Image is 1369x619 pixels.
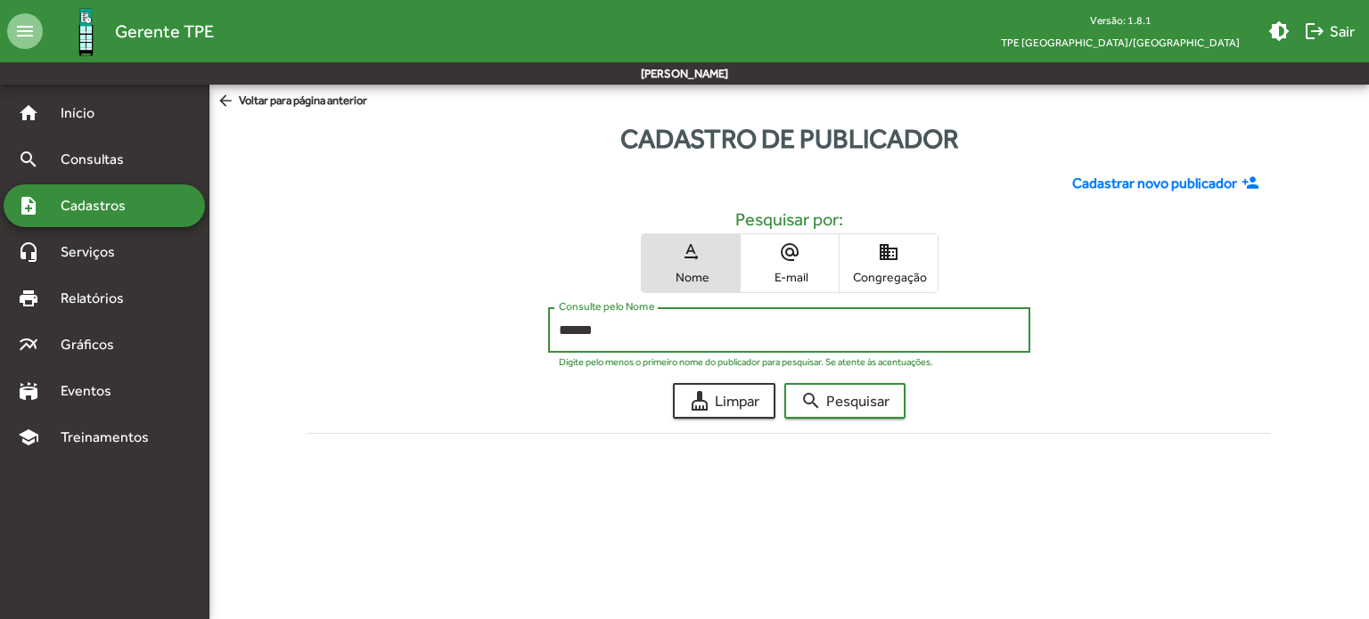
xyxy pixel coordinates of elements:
[800,390,822,411] mat-icon: search
[1304,20,1325,42] mat-icon: logout
[673,383,775,419] button: Limpar
[840,234,938,292] button: Congregação
[1268,20,1290,42] mat-icon: brightness_medium
[987,9,1254,31] div: Versão: 1.8.1
[779,241,800,263] mat-icon: alternate_email
[43,3,214,61] a: Gerente TPE
[1072,173,1237,194] span: Cadastrar novo publicador
[50,334,138,355] span: Gráficos
[322,208,1256,230] h5: Pesquisar por:
[217,92,239,111] mat-icon: arrow_back
[7,13,43,49] mat-icon: menu
[18,149,39,170] mat-icon: search
[50,380,135,402] span: Eventos
[50,102,120,124] span: Início
[18,427,39,448] mat-icon: school
[741,234,839,292] button: E-mail
[646,269,735,285] span: Nome
[987,31,1254,53] span: TPE [GEOGRAPHIC_DATA]/[GEOGRAPHIC_DATA]
[57,3,115,61] img: Logo
[689,385,759,417] span: Limpar
[1242,174,1264,193] mat-icon: person_add
[115,17,214,45] span: Gerente TPE
[18,241,39,263] mat-icon: headset_mic
[878,241,899,263] mat-icon: domain
[642,234,740,292] button: Nome
[209,118,1369,159] div: Cadastro de publicador
[50,427,170,448] span: Treinamentos
[50,288,147,309] span: Relatórios
[18,102,39,124] mat-icon: home
[18,288,39,309] mat-icon: print
[50,149,147,170] span: Consultas
[745,269,834,285] span: E-mail
[784,383,906,419] button: Pesquisar
[800,385,889,417] span: Pesquisar
[217,92,367,111] span: Voltar para página anterior
[18,334,39,355] mat-icon: multiline_chart
[50,195,149,216] span: Cadastros
[680,241,701,263] mat-icon: text_rotation_none
[689,390,710,411] mat-icon: cleaning_services
[18,380,39,402] mat-icon: stadium
[18,195,39,216] mat-icon: note_add
[1297,15,1362,47] button: Sair
[50,241,139,263] span: Serviços
[844,269,933,285] span: Congregação
[1304,15,1355,47] span: Sair
[559,356,933,367] mat-hint: Digite pelo menos o primeiro nome do publicador para pesquisar. Se atente às acentuações.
